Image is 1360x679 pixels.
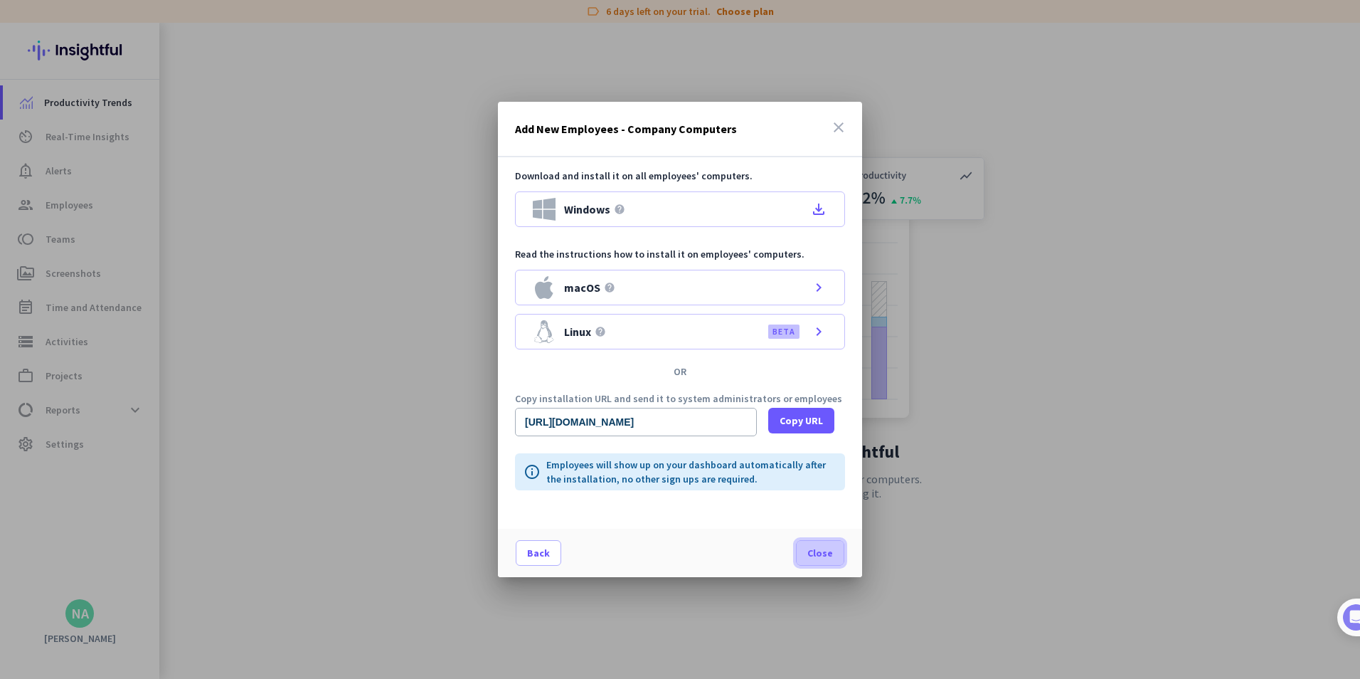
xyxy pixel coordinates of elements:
[830,119,847,136] i: close
[533,276,556,299] img: macOS
[515,123,737,135] h3: Add New Employees - Company Computers
[564,282,600,293] span: macOS
[810,201,827,218] i: file_download
[564,326,591,337] span: Linux
[515,247,845,261] p: Read the instructions how to install it on employees' computers.
[772,326,795,337] label: BETA
[595,326,606,337] i: help
[524,463,541,480] i: info
[768,408,834,433] button: Copy URL
[515,394,845,404] p: Copy installation URL and send it to system administrators or employees
[527,546,550,560] span: Back
[515,408,757,436] input: Public download URL
[533,320,556,343] img: Linux
[780,414,823,428] span: Copy URL
[796,540,844,566] button: Close
[564,204,610,215] span: Windows
[810,323,827,340] i: chevron_right
[810,279,827,296] i: chevron_right
[498,367,862,377] div: OR
[614,204,625,215] i: help
[533,198,556,221] img: Windows
[516,540,561,566] button: Back
[546,458,836,486] p: Employees will show up on your dashboard automatically after the installation, no other sign ups ...
[515,169,845,183] p: Download and install it on all employees' computers.
[604,282,615,293] i: help
[807,546,833,560] span: Close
